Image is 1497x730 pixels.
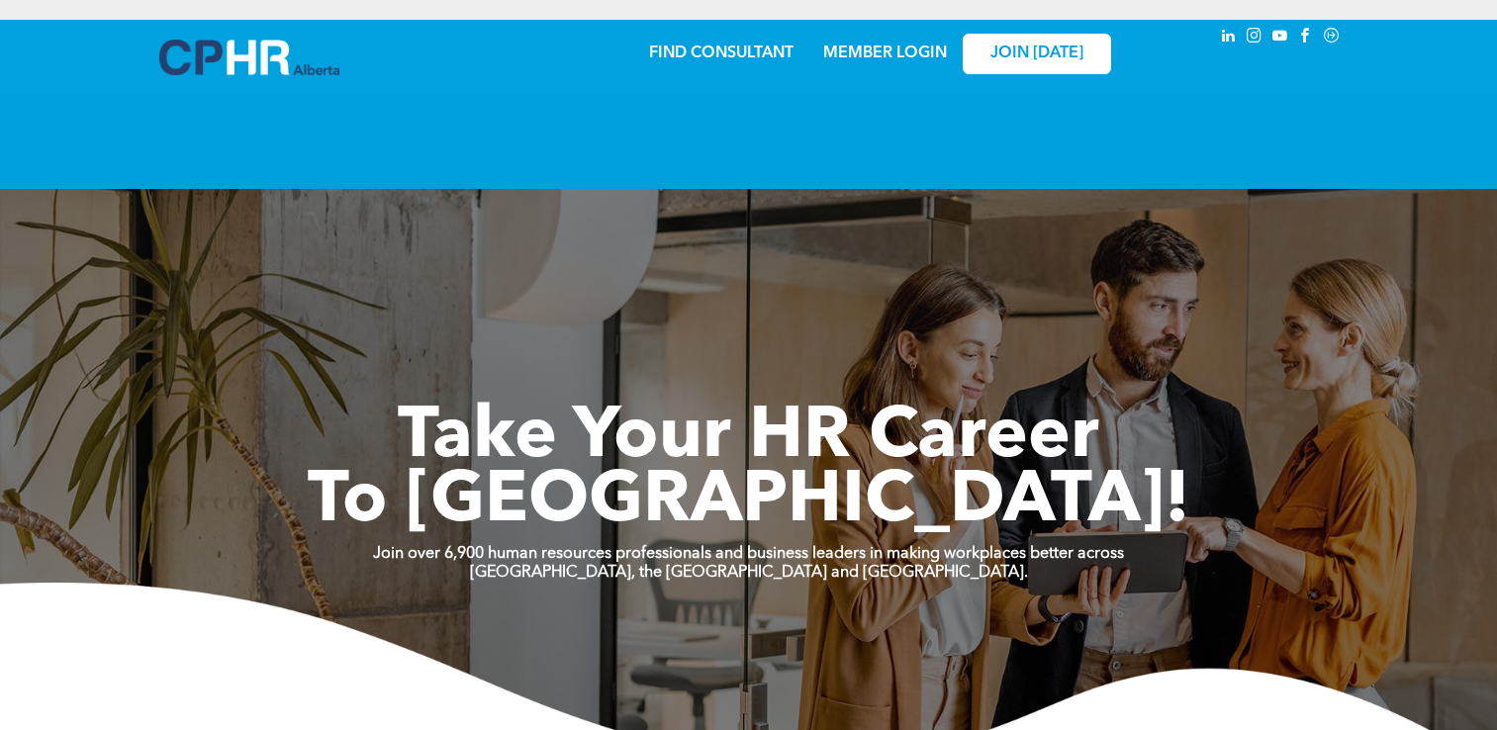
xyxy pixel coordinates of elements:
[159,40,339,75] img: A blue and white logo for cp alberta
[1295,25,1317,51] a: facebook
[1321,25,1343,51] a: Social network
[1244,25,1265,51] a: instagram
[308,467,1190,538] span: To [GEOGRAPHIC_DATA]!
[963,34,1111,74] a: JOIN [DATE]
[990,45,1083,63] span: JOIN [DATE]
[1269,25,1291,51] a: youtube
[398,403,1099,474] span: Take Your HR Career
[1218,25,1240,51] a: linkedin
[373,546,1124,562] strong: Join over 6,900 human resources professionals and business leaders in making workplaces better ac...
[823,46,947,61] a: MEMBER LOGIN
[649,46,794,61] a: FIND CONSULTANT
[470,565,1028,581] strong: [GEOGRAPHIC_DATA], the [GEOGRAPHIC_DATA] and [GEOGRAPHIC_DATA].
